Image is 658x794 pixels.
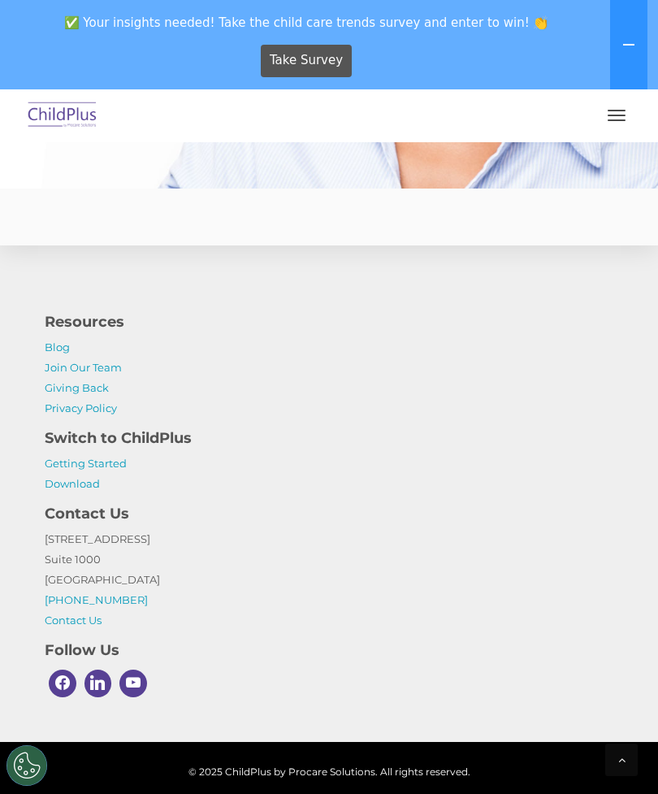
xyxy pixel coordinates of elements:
a: Getting Started [45,457,127,470]
a: Youtube [115,666,151,701]
a: Facebook [45,666,80,701]
h4: Follow Us [45,639,613,662]
h4: Switch to ChildPlus [45,427,613,449]
img: ChildPlus by Procare Solutions [24,97,101,135]
a: Contact Us [45,614,102,627]
button: Cookies Settings [6,745,47,786]
p: [STREET_ADDRESS] Suite 1000 [GEOGRAPHIC_DATA] [45,529,613,631]
h4: Resources [45,310,613,333]
a: Download [45,477,100,490]
a: Join Our Team [45,361,122,374]
span: Take Survey [270,46,343,75]
a: [PHONE_NUMBER] [45,593,148,606]
a: Linkedin [80,666,116,701]
h4: Contact Us [45,502,613,525]
a: Blog [45,341,70,354]
span: © 2025 ChildPlus by Procare Solutions. All rights reserved. [16,761,642,782]
a: Privacy Policy [45,401,117,414]
span: ✅ Your insights needed! Take the child care trends survey and enter to win! 👏 [6,7,607,38]
a: Giving Back [45,381,109,394]
a: Take Survey [261,45,353,77]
